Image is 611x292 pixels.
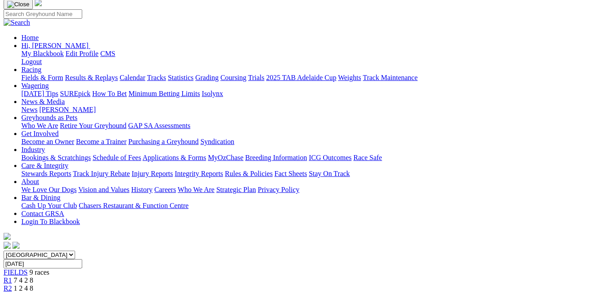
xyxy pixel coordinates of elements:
[275,170,307,177] a: Fact Sheets
[21,162,68,169] a: Care & Integrity
[21,74,607,82] div: Racing
[60,90,90,97] a: SUREpick
[258,186,300,193] a: Privacy Policy
[200,138,234,145] a: Syndication
[225,170,273,177] a: Rules & Policies
[216,186,256,193] a: Strategic Plan
[143,154,206,161] a: Applications & Forms
[60,122,127,129] a: Retire Your Greyhound
[21,138,607,146] div: Get Involved
[21,82,49,89] a: Wagering
[21,58,42,65] a: Logout
[21,74,63,81] a: Fields & Form
[245,154,307,161] a: Breeding Information
[353,154,382,161] a: Race Safe
[21,218,80,225] a: Login To Blackbook
[73,170,130,177] a: Track Injury Rebate
[4,268,28,276] a: FIELDS
[21,106,607,114] div: News & Media
[168,74,194,81] a: Statistics
[309,170,350,177] a: Stay On Track
[21,42,88,49] span: Hi, [PERSON_NAME]
[92,154,141,161] a: Schedule of Fees
[21,34,39,41] a: Home
[7,1,29,8] img: Close
[21,98,65,105] a: News & Media
[309,154,351,161] a: ICG Outcomes
[338,74,361,81] a: Weights
[21,210,64,217] a: Contact GRSA
[21,90,607,98] div: Wagering
[128,90,200,97] a: Minimum Betting Limits
[12,242,20,249] img: twitter.svg
[14,284,33,292] span: 1 2 4 8
[21,42,90,49] a: Hi, [PERSON_NAME]
[21,154,607,162] div: Industry
[220,74,247,81] a: Coursing
[266,74,336,81] a: 2025 TAB Adelaide Cup
[178,186,215,193] a: Who We Are
[78,186,129,193] a: Vision and Values
[100,50,116,57] a: CMS
[21,122,58,129] a: Who We Are
[4,284,12,292] a: R2
[208,154,244,161] a: MyOzChase
[21,114,77,121] a: Greyhounds as Pets
[21,50,607,66] div: Hi, [PERSON_NAME]
[29,268,49,276] span: 9 races
[248,74,264,81] a: Trials
[131,186,152,193] a: History
[21,178,39,185] a: About
[79,202,188,209] a: Chasers Restaurant & Function Centre
[21,186,607,194] div: About
[21,170,71,177] a: Stewards Reports
[65,74,118,81] a: Results & Replays
[128,138,199,145] a: Purchasing a Greyhound
[21,130,59,137] a: Get Involved
[21,194,60,201] a: Bar & Dining
[21,170,607,178] div: Care & Integrity
[21,122,607,130] div: Greyhounds as Pets
[21,146,45,153] a: Industry
[21,138,74,145] a: Become an Owner
[132,170,173,177] a: Injury Reports
[21,66,41,73] a: Racing
[21,202,77,209] a: Cash Up Your Club
[76,138,127,145] a: Become a Trainer
[21,186,76,193] a: We Love Our Dogs
[21,154,91,161] a: Bookings & Scratchings
[128,122,191,129] a: GAP SA Assessments
[66,50,99,57] a: Edit Profile
[363,74,418,81] a: Track Maintenance
[4,19,30,27] img: Search
[39,106,96,113] a: [PERSON_NAME]
[21,50,64,57] a: My Blackbook
[4,9,82,19] input: Search
[4,259,82,268] input: Select date
[120,74,145,81] a: Calendar
[196,74,219,81] a: Grading
[154,186,176,193] a: Careers
[147,74,166,81] a: Tracks
[21,106,37,113] a: News
[14,276,33,284] span: 7 4 2 8
[4,242,11,249] img: facebook.svg
[92,90,127,97] a: How To Bet
[4,233,11,240] img: logo-grsa-white.png
[4,276,12,284] a: R1
[21,90,58,97] a: [DATE] Tips
[202,90,223,97] a: Isolynx
[21,202,607,210] div: Bar & Dining
[175,170,223,177] a: Integrity Reports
